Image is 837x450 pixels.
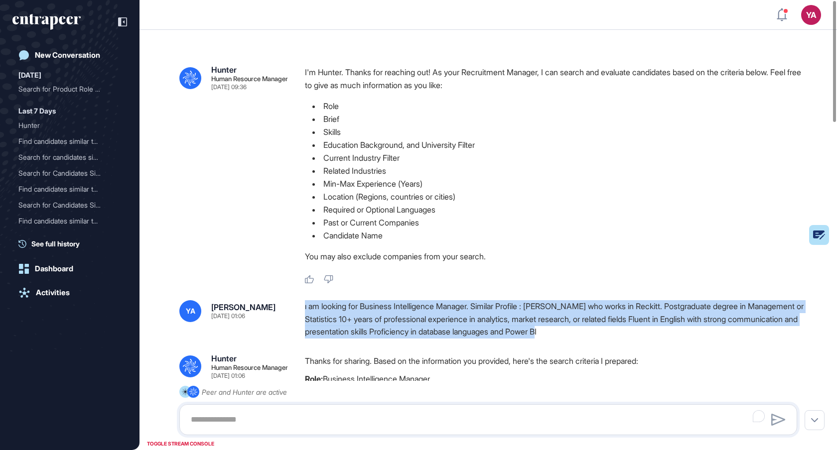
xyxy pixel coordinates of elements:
div: Search for candidates sim... [18,149,113,165]
button: YA [801,5,821,25]
div: Hunter [211,354,237,362]
div: Search for Candidates Sim... [18,197,113,213]
span: YA [186,307,195,315]
li: Role [305,100,805,112]
li: Candidate Name [305,229,805,242]
div: entrapeer-logo [12,14,81,30]
li: Current Industry Filter [305,151,805,164]
a: See full history [18,238,127,249]
div: Last 7 Days [18,105,56,117]
div: Search for Candidates Similar to Yasemin Hukumdar [18,197,121,213]
li: Related Industries [305,164,805,177]
a: Activities [12,283,127,303]
p: Thanks for sharing. Based on the information you provided, here's the search criteria I prepared: [305,354,805,367]
p: I'm Hunter. Thanks for reaching out! As your Recruitment Manager, I can search and evaluate candi... [305,66,805,92]
div: [PERSON_NAME] [211,303,276,311]
div: Find candidates similar t... [18,133,113,149]
li: Education Background, and University Filter [305,138,805,151]
div: Search for Candidates Sim... [18,165,113,181]
p: You may also exclude companies from your search. [305,250,805,263]
div: Search for Candidates Similar to Sara Holyavkin [18,165,121,181]
li: Required or Optional Languages [305,203,805,216]
div: Find candidates similar to Sara Holyavkin [18,133,121,149]
div: [DATE] [18,69,41,81]
div: [DATE] 09:36 [211,84,247,90]
div: Find candidates similar to Yasemin Hukumdar [18,213,121,229]
div: Hunter [18,117,113,133]
div: Search for Product Role C... [18,81,113,97]
div: Activities [36,288,70,297]
li: Location (Regions, countries or cities) [305,190,805,203]
textarea: To enrich screen reader interactions, please activate Accessibility in Grammarly extension settings [185,410,792,430]
div: [DATE] 01:06 [211,373,245,379]
div: Human Resource Manager [211,76,288,82]
p: Business Intelligence Manager [305,372,805,385]
div: Peer and Hunter are active [202,386,287,398]
div: Hunter [211,66,237,74]
div: Search for candidates similar to Sara Holyavkin [18,149,121,165]
div: Find candidates similar t... [18,213,113,229]
a: New Conversation [12,45,127,65]
strong: Role: [305,374,323,384]
div: New Conversation [35,51,100,60]
div: Dashboard [35,264,73,273]
div: [DATE] 01:06 [211,313,245,319]
li: Past or Current Companies [305,216,805,229]
div: TOGGLE STREAM CONSOLE [144,438,217,450]
div: Hunter [18,117,121,133]
div: Search for Product Role Candidates in AI with 10-15 Years Experience Similar to Sara Holyavkin [18,81,121,97]
li: Brief [305,112,805,125]
div: Find candidates similar to Sara Holyavkin [18,181,121,197]
a: Dashboard [12,259,127,279]
li: Skills [305,125,805,138]
div: Human Resource Manager [211,364,288,371]
div: Find candidates similar t... [18,181,113,197]
span: See full history [31,238,80,249]
div: ı am looking for Business Intelligence Manager. Similar Profile : [PERSON_NAME] who works in Reck... [305,300,805,338]
li: Min-Max Experience (Years) [305,177,805,190]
